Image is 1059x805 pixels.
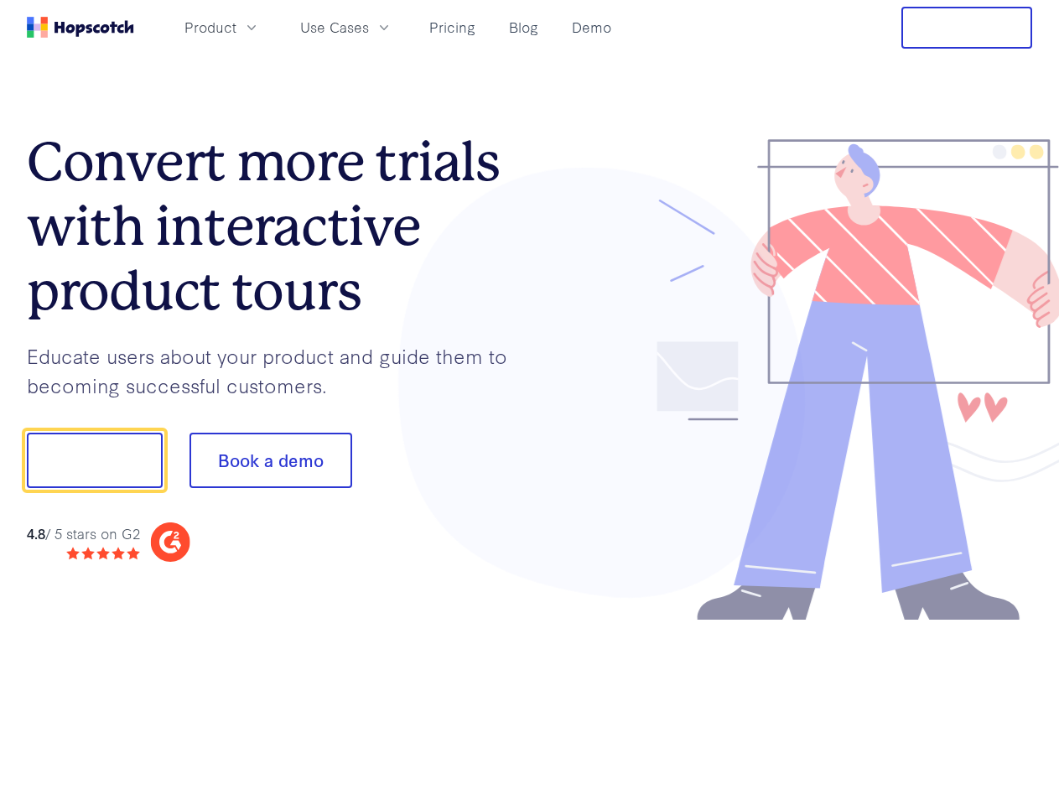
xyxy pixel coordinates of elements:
[502,13,545,41] a: Blog
[565,13,618,41] a: Demo
[184,17,236,38] span: Product
[27,523,140,544] div: / 5 stars on G2
[174,13,270,41] button: Product
[27,130,530,323] h1: Convert more trials with interactive product tours
[901,7,1032,49] button: Free Trial
[27,433,163,488] button: Show me!
[27,523,45,543] strong: 4.8
[189,433,352,488] button: Book a demo
[290,13,402,41] button: Use Cases
[423,13,482,41] a: Pricing
[27,341,530,399] p: Educate users about your product and guide them to becoming successful customers.
[300,17,369,38] span: Use Cases
[27,17,134,38] a: Home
